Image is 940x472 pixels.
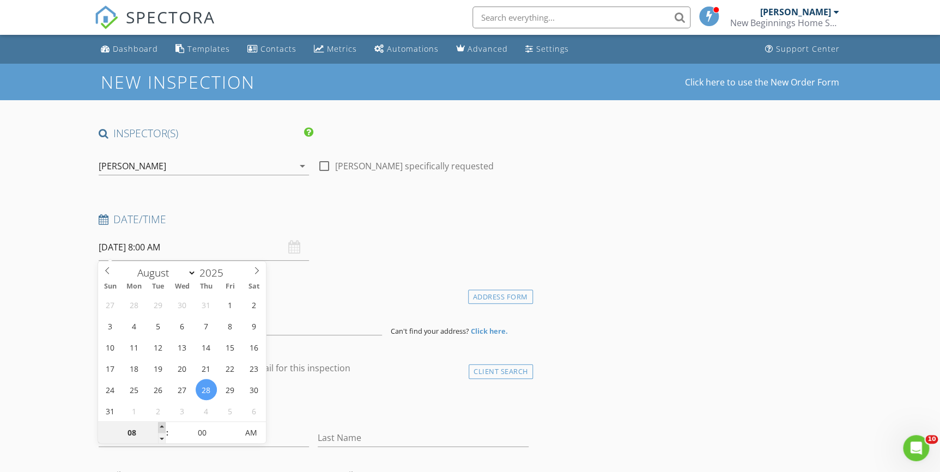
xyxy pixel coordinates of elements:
span: August 19, 2025 [148,358,169,379]
span: August 1, 2025 [220,294,241,315]
h4: INSPECTOR(S) [99,126,314,140]
span: September 6, 2025 [244,400,265,421]
span: August 12, 2025 [148,336,169,358]
a: Automations (Basic) [370,39,443,59]
span: Thu [194,283,218,290]
span: July 28, 2025 [124,294,145,315]
span: August 5, 2025 [148,315,169,336]
h4: Date/Time [99,212,529,226]
span: Can't find your address? [391,326,469,336]
span: August 4, 2025 [124,315,145,336]
a: Settings [521,39,573,59]
a: Contacts [243,39,301,59]
label: [PERSON_NAME] specifically requested [335,161,494,171]
span: Click to toggle [236,422,266,444]
span: : [166,422,169,444]
h1: New Inspection [101,72,342,91]
div: Client Search [469,364,533,379]
span: September 5, 2025 [220,400,241,421]
span: August 25, 2025 [124,379,145,400]
span: September 4, 2025 [196,400,217,421]
span: Sat [242,283,266,290]
div: Support Center [776,44,840,54]
span: August 15, 2025 [220,336,241,358]
span: August 2, 2025 [244,294,265,315]
span: September 2, 2025 [148,400,169,421]
span: August 18, 2025 [124,358,145,379]
span: August 14, 2025 [196,336,217,358]
span: August 17, 2025 [100,358,121,379]
span: Mon [122,283,146,290]
span: July 31, 2025 [196,294,217,315]
span: August 31, 2025 [100,400,121,421]
span: Fri [218,283,242,290]
iframe: Intercom live chat [903,435,929,461]
div: Advanced [468,44,508,54]
span: August 22, 2025 [220,358,241,379]
span: Sun [98,283,122,290]
span: SPECTORA [126,5,215,28]
div: Templates [187,44,230,54]
span: August 16, 2025 [244,336,265,358]
span: August 21, 2025 [196,358,217,379]
a: Templates [171,39,234,59]
div: Dashboard [113,44,158,54]
div: [PERSON_NAME] [99,161,166,171]
span: August 29, 2025 [220,379,241,400]
h4: Location [99,287,529,301]
span: September 3, 2025 [172,400,193,421]
input: Year [196,266,232,280]
span: August 28, 2025 [196,379,217,400]
span: August 30, 2025 [244,379,265,400]
a: Advanced [452,39,512,59]
span: 10 [925,435,938,444]
span: August 3, 2025 [100,315,121,336]
img: The Best Home Inspection Software - Spectora [94,5,118,29]
span: Wed [170,283,194,290]
span: August 7, 2025 [196,315,217,336]
input: Select date [99,234,310,261]
span: July 27, 2025 [100,294,121,315]
a: Click here to use the New Order Form [685,78,839,87]
div: Metrics [327,44,357,54]
div: [PERSON_NAME] [760,7,831,17]
span: September 1, 2025 [124,400,145,421]
label: Enable Client CC email for this inspection [183,363,350,373]
span: August 8, 2025 [220,315,241,336]
div: Automations [387,44,439,54]
a: Dashboard [96,39,162,59]
div: New Beginnings Home Services, LLC [730,17,839,28]
strong: Click here. [471,326,508,336]
span: August 24, 2025 [100,379,121,400]
a: Metrics [310,39,361,59]
span: August 23, 2025 [244,358,265,379]
span: August 6, 2025 [172,315,193,336]
span: August 27, 2025 [172,379,193,400]
span: August 11, 2025 [124,336,145,358]
span: August 9, 2025 [244,315,265,336]
a: Support Center [761,39,844,59]
span: August 26, 2025 [148,379,169,400]
span: July 30, 2025 [172,294,193,315]
input: Search everything... [472,7,690,28]
div: Address Form [468,290,533,304]
div: Contacts [260,44,296,54]
span: August 20, 2025 [172,358,193,379]
i: arrow_drop_down [296,160,309,173]
a: SPECTORA [94,15,215,38]
div: Settings [536,44,569,54]
span: August 10, 2025 [100,336,121,358]
span: August 13, 2025 [172,336,193,358]
span: July 29, 2025 [148,294,169,315]
span: Tue [146,283,170,290]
